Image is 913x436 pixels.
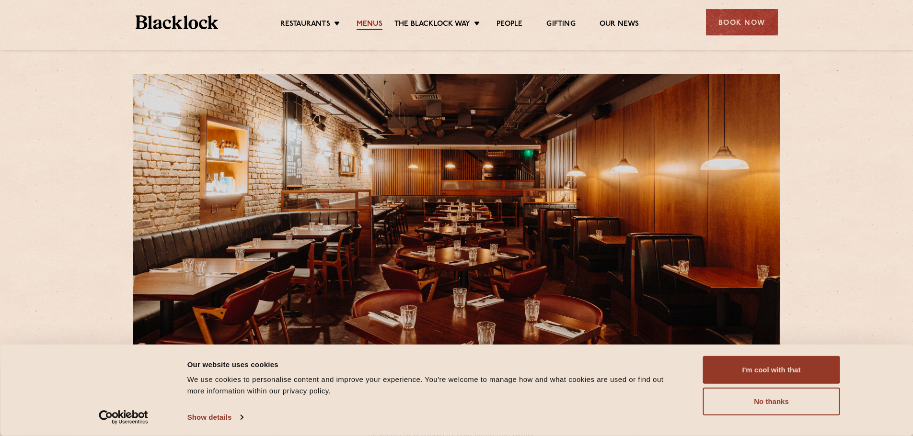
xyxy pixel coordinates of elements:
a: People [497,20,522,30]
img: BL_Textured_Logo-footer-cropped.svg [136,15,219,29]
a: The Blacklock Way [394,20,470,30]
button: No thanks [703,388,840,415]
div: Our website uses cookies [187,358,682,370]
a: Our News [600,20,639,30]
div: Book Now [706,9,778,35]
a: Menus [357,20,382,30]
div: We use cookies to personalise content and improve your experience. You're welcome to manage how a... [187,374,682,397]
a: Restaurants [280,20,330,30]
a: Gifting [546,20,575,30]
a: Usercentrics Cookiebot - opens in a new window [81,410,165,425]
button: I'm cool with that [703,356,840,384]
a: Show details [187,410,243,425]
